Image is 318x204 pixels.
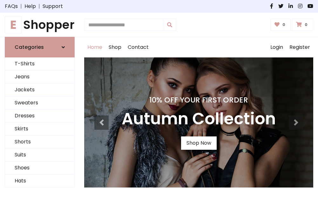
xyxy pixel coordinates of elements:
[5,161,74,174] a: Shoes
[267,37,286,57] a: Login
[43,3,63,10] a: Support
[281,22,287,28] span: 0
[18,3,24,10] span: |
[5,122,74,135] a: Skirts
[24,3,36,10] a: Help
[5,37,75,57] a: Categories
[15,44,44,50] h6: Categories
[5,18,75,32] h1: Shopper
[5,57,74,70] a: T-Shirts
[181,136,217,150] a: Shop Now
[84,37,105,57] a: Home
[5,109,74,122] a: Dresses
[5,135,74,148] a: Shorts
[270,19,291,31] a: 0
[5,18,75,32] a: EShopper
[122,95,276,104] h4: 10% Off Your First Order
[125,37,152,57] a: Contact
[5,3,18,10] a: FAQs
[5,96,74,109] a: Sweaters
[5,148,74,161] a: Suits
[105,37,125,57] a: Shop
[5,70,74,83] a: Jeans
[292,19,313,31] a: 0
[122,109,276,129] h3: Autumn Collection
[286,37,313,57] a: Register
[36,3,43,10] span: |
[303,22,309,28] span: 0
[5,174,74,188] a: Hats
[5,83,74,96] a: Jackets
[5,16,22,33] span: E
